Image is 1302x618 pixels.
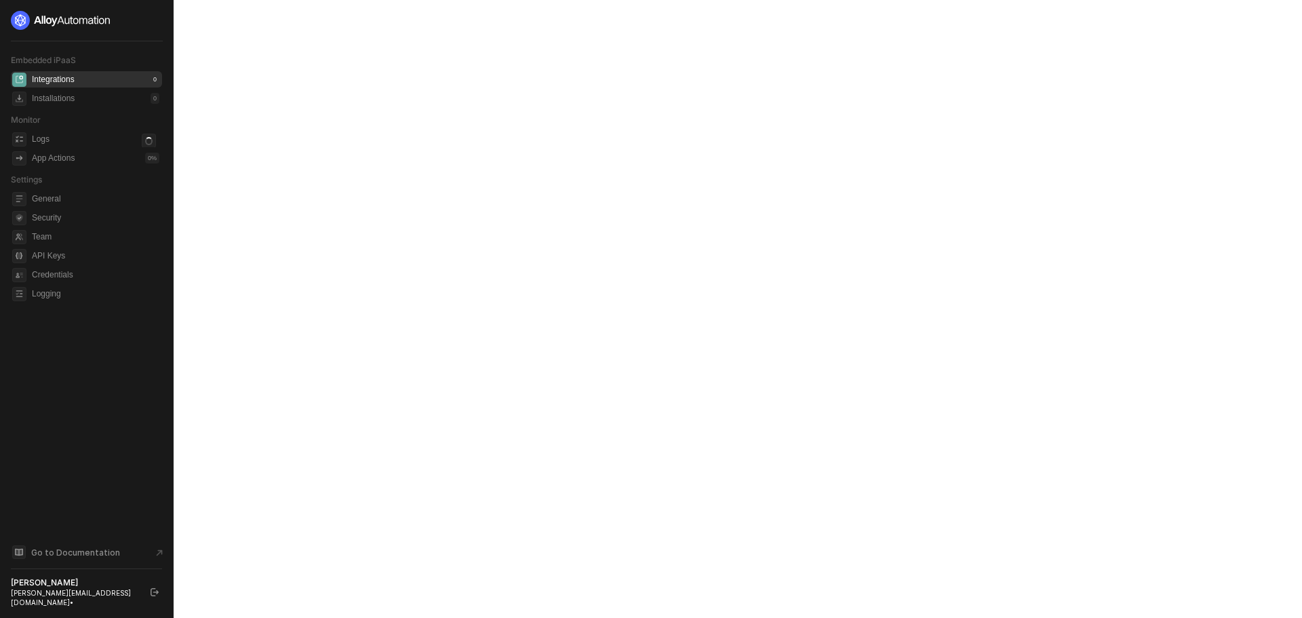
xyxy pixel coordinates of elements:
[32,210,159,226] span: Security
[12,230,26,244] span: team
[142,134,156,148] span: icon-loader
[11,577,138,588] div: [PERSON_NAME]
[32,248,159,264] span: API Keys
[32,191,159,207] span: General
[12,268,26,282] span: credentials
[11,55,76,65] span: Embedded iPaaS
[151,93,159,104] div: 0
[12,211,26,225] span: security
[12,192,26,206] span: general
[32,93,75,104] div: Installations
[151,74,159,85] div: 0
[12,73,26,87] span: integrations
[32,267,159,283] span: Credentials
[32,153,75,164] div: App Actions
[11,11,111,30] img: logo
[153,546,166,560] span: document-arrow
[145,153,159,163] div: 0 %
[32,74,75,85] div: Integrations
[12,151,26,166] span: icon-app-actions
[32,286,159,302] span: Logging
[11,588,138,607] div: [PERSON_NAME][EMAIL_ADDRESS][DOMAIN_NAME] •
[12,92,26,106] span: installations
[12,249,26,263] span: api-key
[31,547,120,558] span: Go to Documentation
[11,115,41,125] span: Monitor
[12,287,26,301] span: logging
[12,545,26,559] span: documentation
[11,544,163,560] a: Knowledge Base
[11,174,42,185] span: Settings
[12,132,26,147] span: icon-logs
[32,134,50,145] div: Logs
[32,229,159,245] span: Team
[151,588,159,596] span: logout
[11,11,162,30] a: logo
